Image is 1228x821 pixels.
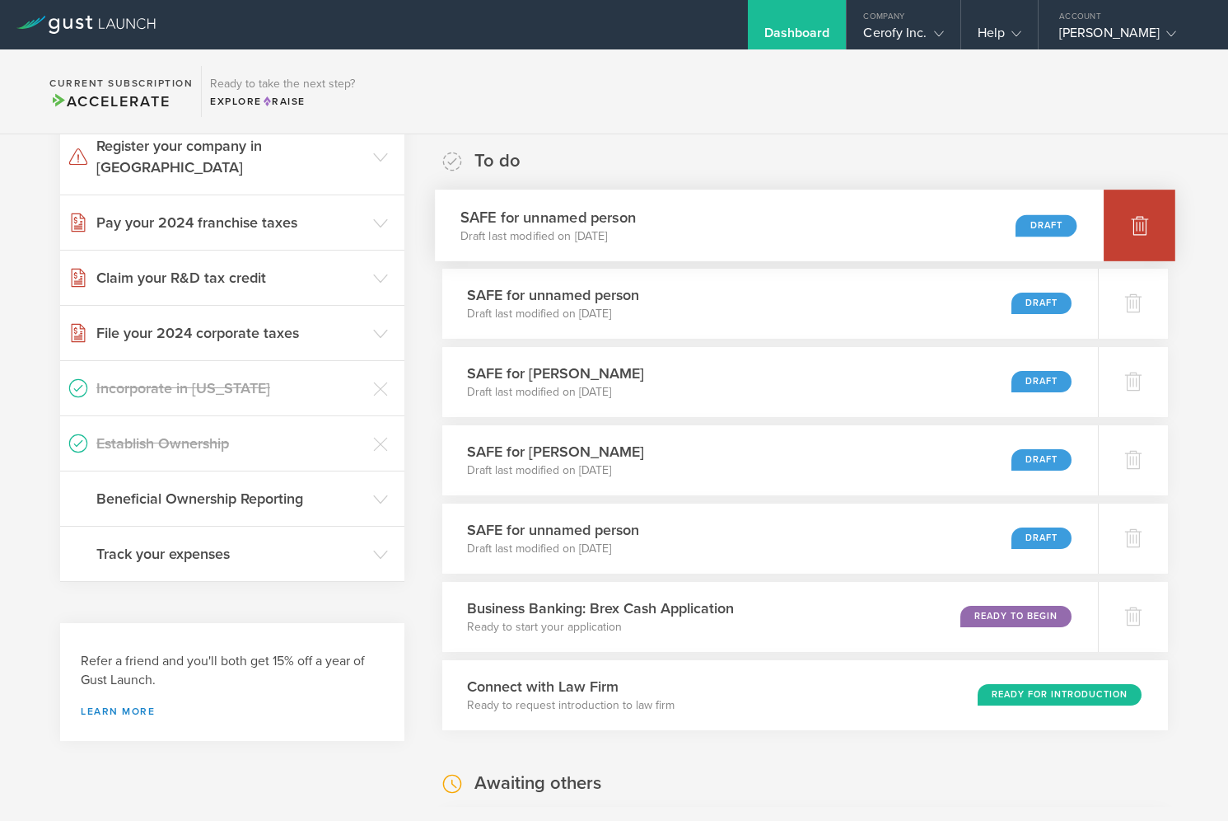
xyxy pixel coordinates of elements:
[435,190,1104,261] div: SAFE for unnamed personDraft last modified on [DATE]Draft
[467,441,644,462] h3: SAFE for [PERSON_NAME]
[49,92,170,110] span: Accelerate
[442,269,1098,339] div: SAFE for unnamed personDraft last modified on [DATE]Draft
[460,228,635,244] p: Draft last modified on [DATE]
[960,606,1072,627] div: Ready to Begin
[442,660,1168,730] div: Connect with Law FirmReady to request introduction to law firmReady for Introduction
[81,652,384,690] h3: Refer a friend and you'll both get 15% off a year of Gust Launch.
[460,206,635,228] h3: SAFE for unnamed person
[1016,214,1076,237] div: Draft
[81,706,384,716] a: Learn more
[764,25,830,49] div: Dashboard
[467,384,644,401] p: Draft last modified on [DATE]
[96,543,365,565] h3: Track your expenses
[467,541,639,557] p: Draft last modified on [DATE]
[96,433,365,454] h3: Establish Ownership
[210,78,355,90] h3: Ready to take the next step?
[474,772,601,795] h2: Awaiting others
[978,25,1021,49] div: Help
[442,582,1098,652] div: Business Banking: Brex Cash ApplicationReady to start your applicationReady to Begin
[863,25,943,49] div: Cerofy Inc.
[442,504,1098,574] div: SAFE for unnamed personDraft last modified on [DATE]Draft
[262,96,306,107] span: Raise
[467,306,639,322] p: Draft last modified on [DATE]
[96,135,365,178] h3: Register your company in [GEOGRAPHIC_DATA]
[96,322,365,344] h3: File your 2024 corporate taxes
[442,425,1098,495] div: SAFE for [PERSON_NAME]Draft last modified on [DATE]Draft
[442,347,1098,417] div: SAFE for [PERSON_NAME]Draft last modified on [DATE]Draft
[474,149,521,173] h2: To do
[1011,371,1072,392] div: Draft
[467,697,675,714] p: Ready to request introduction to law firm
[467,284,639,306] h3: SAFE for unnamed person
[96,378,365,399] h3: Incorporate in [US_STATE]
[467,676,675,697] h3: Connect with Law Firm
[467,598,734,619] h3: Business Banking: Brex Cash Application
[210,94,355,109] div: Explore
[467,363,644,384] h3: SAFE for [PERSON_NAME]
[96,488,365,509] h3: Beneficial Ownership Reporting
[1011,528,1072,549] div: Draft
[978,684,1142,706] div: Ready for Introduction
[467,519,639,541] h3: SAFE for unnamed person
[467,462,644,479] p: Draft last modified on [DATE]
[201,66,363,117] div: Ready to take the next step?ExploreRaise
[1011,449,1072,471] div: Draft
[467,619,734,636] p: Ready to start your application
[1059,25,1199,49] div: [PERSON_NAME]
[1011,293,1072,314] div: Draft
[96,267,365,289] h3: Claim your R&D tax credit
[49,78,193,88] h2: Current Subscription
[96,212,365,233] h3: Pay your 2024 franchise taxes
